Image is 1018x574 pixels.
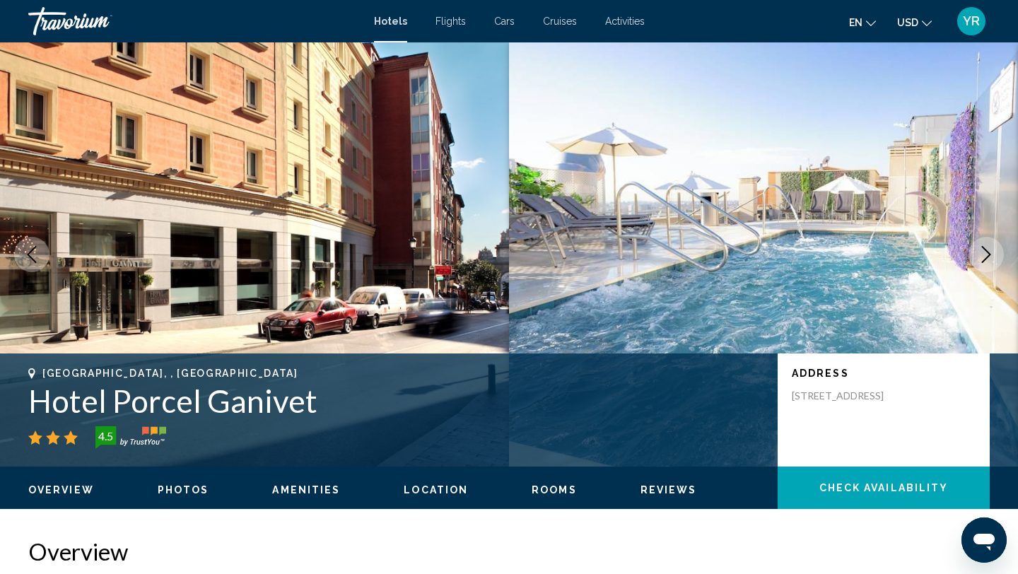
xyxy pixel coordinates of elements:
[42,368,298,379] span: [GEOGRAPHIC_DATA], , [GEOGRAPHIC_DATA]
[494,16,515,27] a: Cars
[158,484,209,496] button: Photos
[374,16,407,27] a: Hotels
[95,426,166,449] img: trustyou-badge-hor.svg
[792,368,976,379] p: Address
[792,389,905,402] p: [STREET_ADDRESS]
[640,484,697,496] button: Reviews
[28,537,990,566] h2: Overview
[963,14,980,28] span: YR
[961,517,1007,563] iframe: Button to launch messaging window
[605,16,645,27] a: Activities
[849,12,876,33] button: Change language
[897,12,932,33] button: Change currency
[849,17,862,28] span: en
[28,484,94,496] button: Overview
[14,237,49,272] button: Previous image
[778,467,990,509] button: Check Availability
[543,16,577,27] a: Cruises
[953,6,990,36] button: User Menu
[435,16,466,27] a: Flights
[28,382,763,419] h1: Hotel Porcel Ganivet
[91,428,119,445] div: 4.5
[532,484,577,496] button: Rooms
[272,484,340,496] button: Amenities
[28,7,360,35] a: Travorium
[897,17,918,28] span: USD
[819,483,949,494] span: Check Availability
[969,237,1004,272] button: Next image
[404,484,468,496] button: Location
